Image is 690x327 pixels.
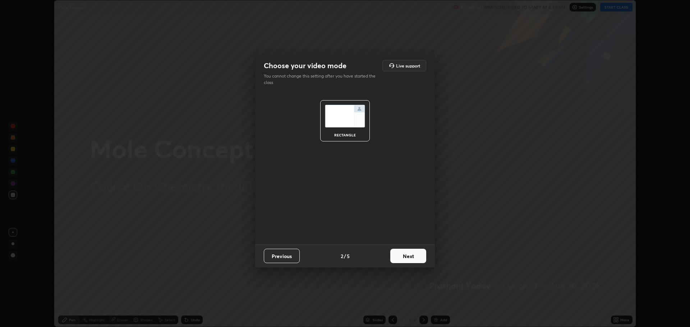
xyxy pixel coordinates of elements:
h4: 2 [341,252,343,260]
button: Previous [264,249,300,263]
h5: Live support [396,64,420,68]
div: rectangle [331,133,359,137]
img: normalScreenIcon.ae25ed63.svg [325,105,365,127]
h2: Choose your video mode [264,61,346,70]
h4: 5 [347,252,350,260]
h4: / [344,252,346,260]
button: Next [390,249,426,263]
p: You cannot change this setting after you have started the class [264,73,380,86]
